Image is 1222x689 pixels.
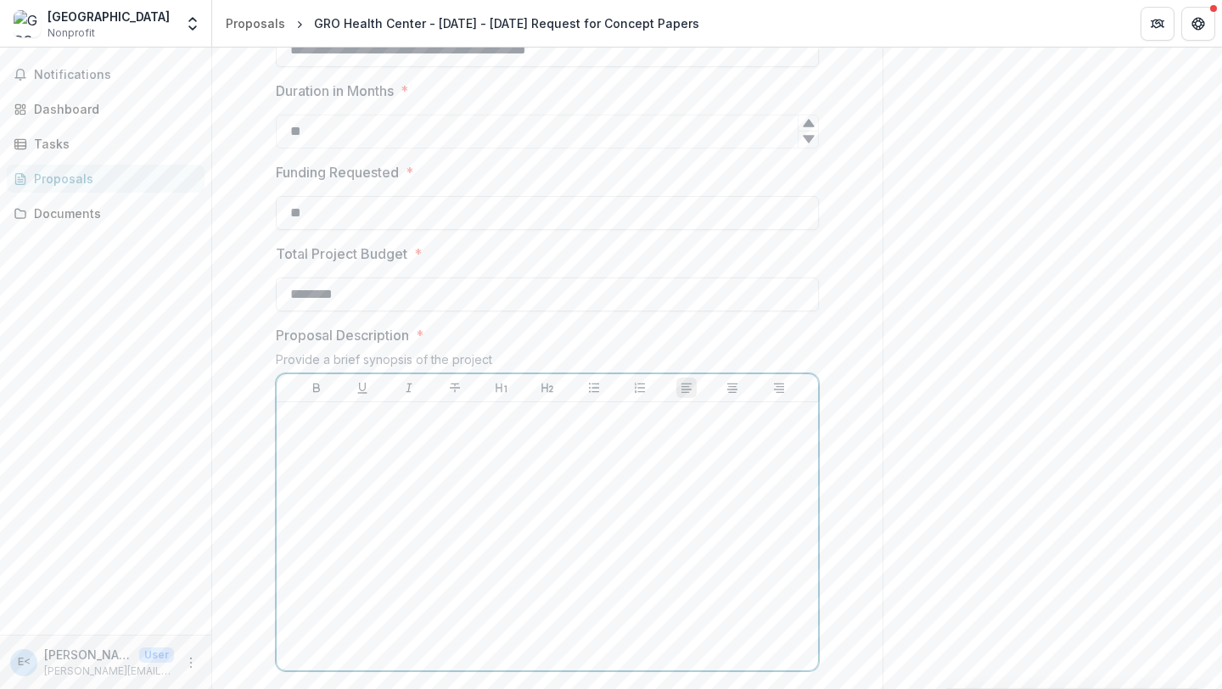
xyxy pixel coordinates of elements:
span: Notifications [34,68,198,82]
button: Align Right [769,378,789,398]
div: Provide a brief synopsis of the project [276,352,819,373]
a: Documents [7,199,205,227]
span: Nonprofit [48,25,95,41]
div: Proposals [226,14,285,32]
button: Open entity switcher [181,7,205,41]
div: Tasks [34,135,191,153]
button: Bold [306,378,327,398]
button: Partners [1141,7,1174,41]
p: Duration in Months [276,81,394,101]
button: Strike [445,378,465,398]
button: Align Left [676,378,697,398]
p: User [139,647,174,663]
p: [PERSON_NAME][EMAIL_ADDRESS][DOMAIN_NAME] [44,664,174,679]
div: Proposals [34,170,191,188]
div: Dashboard [34,100,191,118]
button: Align Center [722,378,743,398]
a: Proposals [7,165,205,193]
a: Tasks [7,130,205,158]
p: [PERSON_NAME] <[PERSON_NAME][EMAIL_ADDRESS][DOMAIN_NAME]> [44,646,132,664]
div: [GEOGRAPHIC_DATA] [48,8,170,25]
a: Dashboard [7,95,205,123]
button: Notifications [7,61,205,88]
button: Get Help [1181,7,1215,41]
div: Documents [34,204,191,222]
div: E'Lisa Moss <elisa@grohealthcenter.org> [18,657,31,668]
a: Proposals [219,11,292,36]
div: GRO Health Center - [DATE] - [DATE] Request for Concept Papers [314,14,699,32]
img: GRO Health Center [14,10,41,37]
button: Heading 2 [537,378,558,398]
button: Heading 1 [491,378,512,398]
button: Bullet List [584,378,604,398]
p: Total Project Budget [276,244,407,264]
button: Italicize [399,378,419,398]
p: Proposal Description [276,325,409,345]
nav: breadcrumb [219,11,706,36]
button: More [181,653,201,673]
button: Ordered List [630,378,650,398]
p: Funding Requested [276,162,399,182]
button: Underline [352,378,373,398]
